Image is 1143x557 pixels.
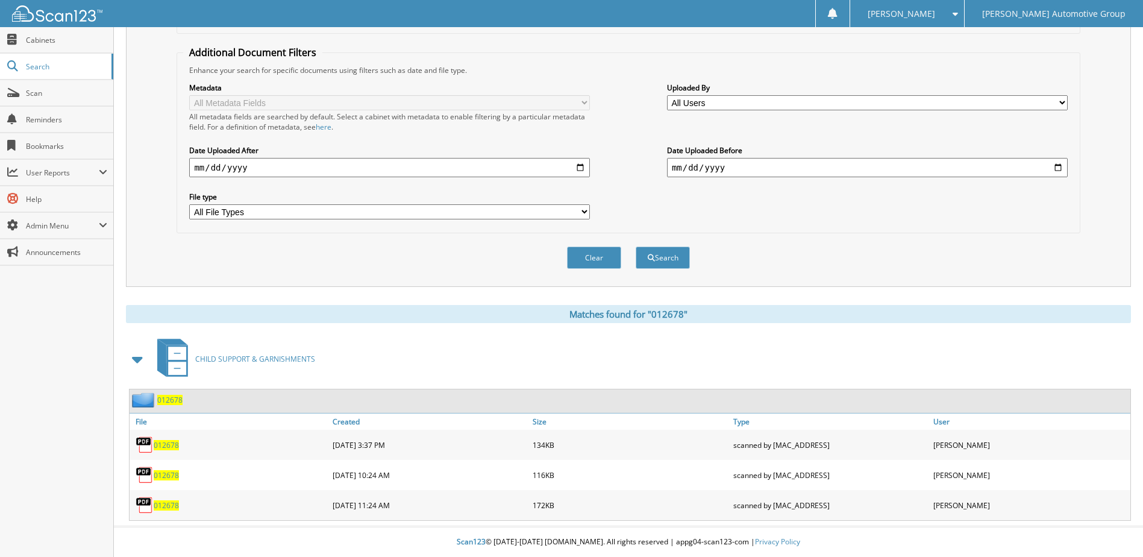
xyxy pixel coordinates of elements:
[1083,499,1143,557] iframe: Chat Widget
[132,392,157,408] img: folder2.png
[930,433,1130,457] div: [PERSON_NAME]
[130,414,330,430] a: File
[189,83,590,93] label: Metadata
[183,65,1073,75] div: Enhance your search for specific documents using filters such as date and file type.
[26,141,107,151] span: Bookmarks
[982,10,1126,17] span: [PERSON_NAME] Automotive Group
[330,433,530,457] div: [DATE] 3:37 PM
[26,168,99,178] span: User Reports
[136,436,154,454] img: PDF.png
[114,527,1143,557] div: © [DATE]-[DATE] [DOMAIN_NAME]. All rights reserved | appg04-scan123-com |
[154,470,179,480] a: 012678
[136,466,154,484] img: PDF.png
[930,493,1130,517] div: [PERSON_NAME]
[567,247,621,269] button: Clear
[930,414,1130,430] a: User
[26,194,107,204] span: Help
[26,221,99,231] span: Admin Menu
[189,145,590,156] label: Date Uploaded After
[330,414,530,430] a: Created
[730,493,930,517] div: scanned by [MAC_ADDRESS]
[157,395,183,405] a: 012678
[26,88,107,98] span: Scan
[316,122,331,132] a: here
[126,305,1131,323] div: Matches found for "012678"
[667,158,1068,177] input: end
[183,46,322,59] legend: Additional Document Filters
[195,354,315,364] span: CHILD SUPPORT & GARNISHMENTS
[189,112,590,132] div: All metadata fields are searched by default. Select a cabinet with metadata to enable filtering b...
[330,463,530,487] div: [DATE] 10:24 AM
[136,496,154,514] img: PDF.png
[26,61,105,72] span: Search
[730,433,930,457] div: scanned by [MAC_ADDRESS]
[26,35,107,45] span: Cabinets
[667,83,1068,93] label: Uploaded By
[667,145,1068,156] label: Date Uploaded Before
[330,493,530,517] div: [DATE] 11:24 AM
[868,10,935,17] span: [PERSON_NAME]
[755,537,800,547] a: Privacy Policy
[930,463,1130,487] div: [PERSON_NAME]
[189,158,590,177] input: start
[636,247,690,269] button: Search
[154,500,179,511] a: 012678
[189,192,590,202] label: File type
[530,493,730,517] div: 172KB
[530,433,730,457] div: 134KB
[150,335,315,383] a: CHILD SUPPORT & GARNISHMENTS
[26,115,107,125] span: Reminders
[457,537,486,547] span: Scan123
[530,414,730,430] a: Size
[730,414,930,430] a: Type
[12,5,102,22] img: scan123-logo-white.svg
[154,440,179,450] a: 012678
[530,463,730,487] div: 116KB
[730,463,930,487] div: scanned by [MAC_ADDRESS]
[26,247,107,257] span: Announcements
